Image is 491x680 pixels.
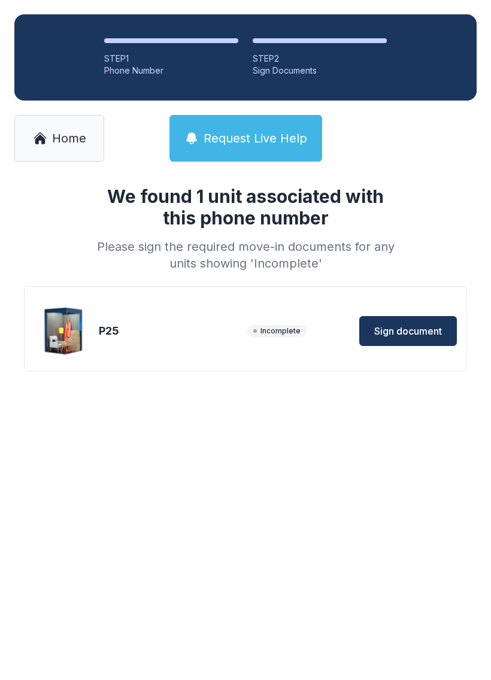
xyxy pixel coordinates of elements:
span: Request Live Help [204,130,307,147]
div: STEP 2 [253,53,387,65]
div: STEP 1 [104,53,238,65]
span: Incomplete [247,325,307,337]
div: Phone Number [104,65,238,77]
span: Sign document [374,324,442,338]
h1: We found 1 unit associated with this phone number [92,186,399,229]
div: P25 [99,323,243,339]
div: Sign Documents [253,65,387,77]
span: Home [52,130,86,147]
div: Please sign the required move-in documents for any units showing 'Incomplete' [92,238,399,272]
